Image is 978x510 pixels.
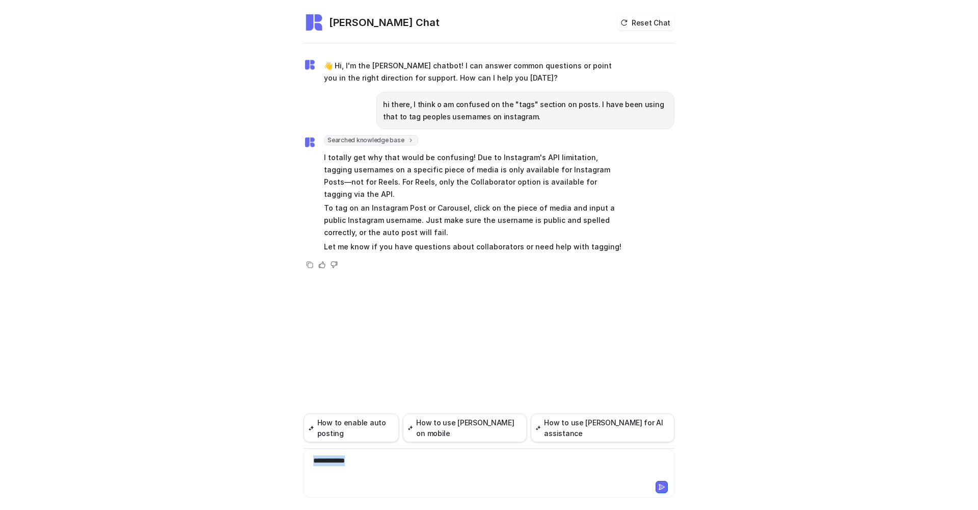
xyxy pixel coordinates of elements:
[383,98,668,123] p: hi there, I think o am confused on the "tags" section on posts. I have been using that to tag peo...
[329,15,440,30] h2: [PERSON_NAME] Chat
[324,241,622,253] p: Let me know if you have questions about collaborators or need help with tagging!
[324,202,622,239] p: To tag on an Instagram Post or Carousel, click on the piece of media and input a public Instagram...
[617,15,674,30] button: Reset Chat
[531,414,674,442] button: How to use [PERSON_NAME] for AI assistance
[304,136,316,148] img: Widget
[304,59,316,71] img: Widget
[304,12,324,33] img: Widget
[324,135,418,145] span: Searched knowledge base
[403,414,527,442] button: How to use [PERSON_NAME] on mobile
[304,414,399,442] button: How to enable auto posting
[324,151,622,200] p: I totally get why that would be confusing! Due to Instagram's API limitation, tagging usernames o...
[324,60,622,84] p: 👋 Hi, I'm the [PERSON_NAME] chatbot! I can answer common questions or point you in the right dire...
